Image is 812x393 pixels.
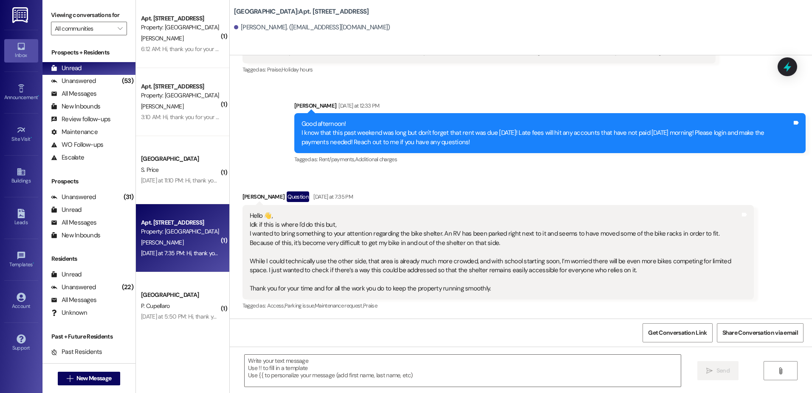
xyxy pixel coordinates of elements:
span: New Message [76,374,111,383]
div: Good afternoon! I know that this past weekend was long but don't forget that rent was due [DATE]!... [302,120,792,147]
div: Past + Future Residents [42,332,135,341]
i:  [118,25,122,32]
div: Unknown [51,308,87,317]
div: (31) [121,191,135,204]
div: 3:10 AM: Hi, thank you for your message. Our team will get back to you soon. Our office hours are... [141,113,615,121]
b: [GEOGRAPHIC_DATA]: Apt. [STREET_ADDRESS] [234,7,369,16]
div: Escalate [51,153,84,162]
div: Prospects [42,177,135,186]
span: Get Conversation Link [648,328,707,337]
span: Praise , [267,66,282,73]
label: Viewing conversations for [51,9,127,22]
div: [PERSON_NAME] [242,191,754,205]
span: Send [716,366,730,375]
div: New Inbounds [51,102,100,111]
div: [PERSON_NAME]. ([EMAIL_ADDRESS][DOMAIN_NAME]) [234,23,390,32]
div: 6:12 AM: Hi, thank you for your message. Our team will get back to you soon. Our office hours are... [141,45,615,53]
i:  [67,375,73,382]
div: [GEOGRAPHIC_DATA] [141,290,220,299]
div: WO Follow-ups [51,140,103,149]
span: Holiday hours [282,66,313,73]
div: Tagged as: [242,63,716,76]
span: • [38,93,39,99]
div: (53) [120,74,135,88]
div: (22) [120,281,135,294]
div: Hello 👋, Idk if this is where I'd do this but, I wanted to bring something to your attention rega... [250,211,740,293]
a: Account [4,290,38,313]
div: Unread [51,64,82,73]
div: All Messages [51,218,96,227]
span: [PERSON_NAME] [141,239,183,246]
button: New Message [58,372,121,385]
span: Rent/payments , [319,156,355,163]
span: Share Conversation via email [722,328,798,337]
div: All Messages [51,89,96,98]
span: Additional charges [355,156,397,163]
span: S. Price [141,166,158,174]
div: Property: [GEOGRAPHIC_DATA] [141,91,220,100]
img: ResiDesk Logo [12,7,30,23]
a: Buildings [4,165,38,188]
span: Access , [267,302,285,309]
span: Praise [363,302,377,309]
div: Prospects + Residents [42,48,135,57]
div: Unread [51,205,82,214]
span: • [31,135,32,141]
span: P. Cupellaro [141,302,170,310]
button: Get Conversation Link [643,323,712,342]
div: New Inbounds [51,231,100,240]
div: Apt. [STREET_ADDRESS] [141,218,220,227]
div: Unanswered [51,283,96,292]
div: Tagged as: [294,153,806,165]
a: Support [4,332,38,355]
div: All Messages [51,296,96,305]
div: [DATE] at 5:50 PM: Hi, thank you for your message. Our team will get back to you soon. Our office... [141,313,641,320]
span: • [33,260,34,266]
div: Property: [GEOGRAPHIC_DATA] [141,227,220,236]
div: Tagged as: [242,299,754,312]
div: [PERSON_NAME] [294,101,806,113]
div: Past Residents [51,347,102,356]
span: [PERSON_NAME] [141,103,183,110]
span: Maintenance request , [315,302,363,309]
div: [DATE] at 12:33 PM [336,101,379,110]
div: Unanswered [51,77,96,85]
div: Unanswered [51,193,96,202]
div: Question [287,191,309,202]
a: Leads [4,206,38,229]
button: Send [697,361,739,380]
div: [DATE] at 7:35 PM: Hi, thank you for your message. Our team will get back to you soon. Our office... [141,249,639,257]
a: Templates • [4,248,38,271]
span: [PERSON_NAME] [141,34,183,42]
a: Site Visit • [4,123,38,146]
div: Property: [GEOGRAPHIC_DATA] [141,23,220,32]
button: Share Conversation via email [717,323,804,342]
div: Unread [51,270,82,279]
a: Inbox [4,39,38,62]
div: Apt. [STREET_ADDRESS] [141,14,220,23]
div: [GEOGRAPHIC_DATA] [141,154,220,163]
div: Apt. [STREET_ADDRESS] [141,82,220,91]
span: Parking issue , [285,302,315,309]
div: Residents [42,254,135,263]
i:  [777,367,784,374]
div: [DATE] at 11:10 PM: Hi, thank you for your message. Our team will get back to you soon. Our offic... [141,177,638,184]
i:  [706,367,713,374]
div: Review follow-ups [51,115,110,124]
div: Maintenance [51,128,98,137]
input: All communities [55,22,113,35]
div: [DATE] at 7:35 PM [311,192,353,201]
